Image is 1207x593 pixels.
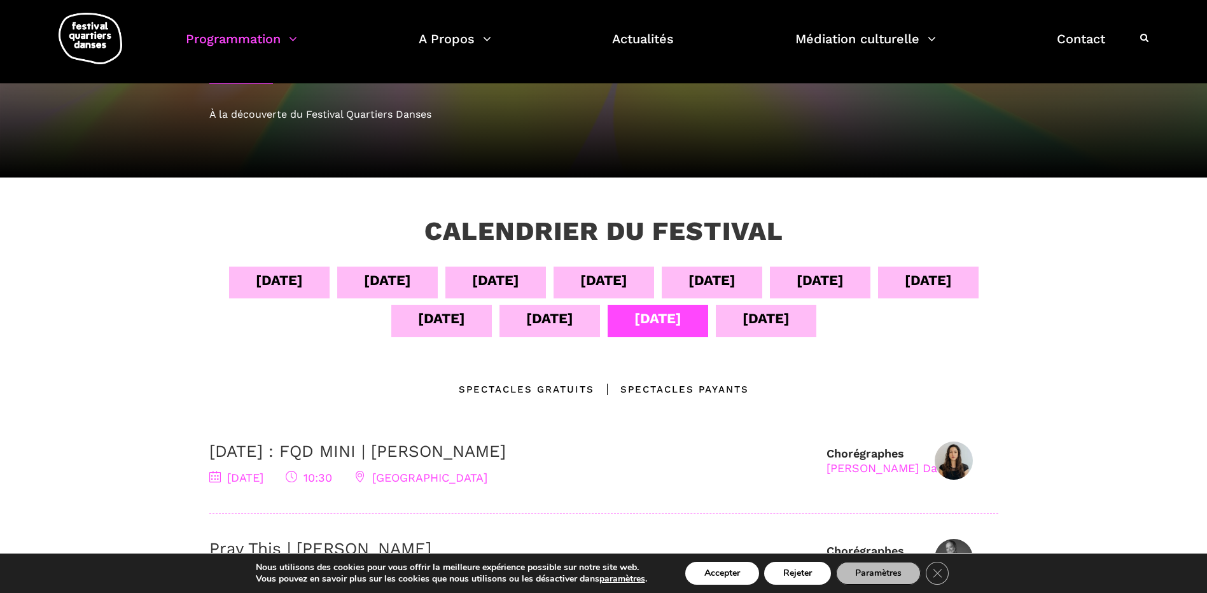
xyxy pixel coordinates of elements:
a: Actualités [612,28,674,66]
a: Pray This | [PERSON_NAME] [209,539,431,558]
div: [DATE] [580,269,627,291]
div: À la découverte du Festival Quartiers Danses [209,106,998,123]
div: Spectacles Payants [594,382,749,397]
a: A Propos [419,28,491,66]
p: Vous pouvez en savoir plus sur les cookies que nous utilisons ou les désactiver dans . [256,573,647,585]
button: Accepter [685,562,759,585]
img: Denise Clarke [935,539,973,577]
div: [DATE] [743,307,790,330]
div: [DATE] [797,269,844,291]
div: [DATE] [418,307,465,330]
h3: Calendrier du festival [424,216,783,248]
span: [GEOGRAPHIC_DATA] [354,471,487,484]
div: Spectacles gratuits [459,382,594,397]
div: [DATE] [634,307,681,330]
div: [DATE] [905,269,952,291]
a: Programmation [186,28,297,66]
button: Paramètres [836,562,921,585]
img: IMG01031-Edit [935,442,973,480]
button: Rejeter [764,562,831,585]
div: [DATE] [688,269,736,291]
div: Chorégraphes [827,543,919,573]
a: [DATE] : FQD MINI | [PERSON_NAME] [209,442,506,461]
span: 10:30 [286,471,332,484]
a: Médiation culturelle [795,28,936,66]
div: [DATE] [256,269,303,291]
div: [DATE] [472,269,519,291]
div: Chorégraphes [827,446,956,476]
button: Close GDPR Cookie Banner [926,562,949,585]
div: [DATE] [364,269,411,291]
p: Nous utilisons des cookies pour vous offrir la meilleure expérience possible sur notre site web. [256,562,647,573]
a: Contact [1057,28,1105,66]
img: logo-fqd-med [59,13,122,64]
div: [PERSON_NAME] Danse [827,461,956,475]
span: [DATE] [209,471,263,484]
div: [DATE] [526,307,573,330]
button: paramètres [599,573,645,585]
